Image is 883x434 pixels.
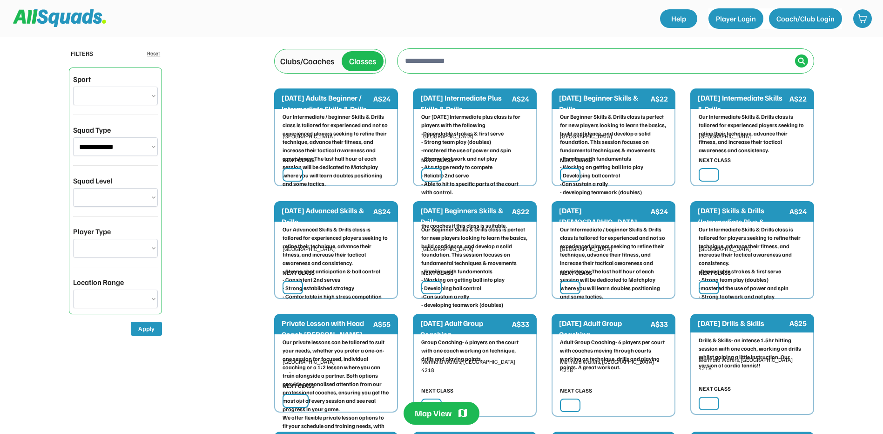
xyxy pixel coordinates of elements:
div: A$22 [789,93,807,104]
div: [DATE] [DEMOGRAPHIC_DATA] Group Lesson + Matchplay [559,205,649,238]
div: NEXT CLASS [421,269,453,277]
div: Drills & Skills- an intense 1.5hr hitting session with one coach, working on drills whilst gainin... [699,336,806,370]
div: A$25 [789,318,807,329]
div: A$24 [373,206,391,217]
div: NEXT CLASS [283,156,315,164]
div: [DATE] Advanced Skills & Drills [282,205,371,227]
div: NEXT CLASS [560,269,592,277]
div: Location Range [73,277,124,288]
div: [DATE] Beginner Skills & Drills [559,92,649,115]
img: yH5BAEAAAAALAAAAAABAAEAAAIBRAA7 [565,284,572,292]
div: A$55 [373,319,391,330]
img: yH5BAEAAAAALAAAAAABAAEAAAIBRAA7 [703,284,711,292]
div: [DATE] Adult Group Coaching [420,318,510,340]
div: [DATE] Beginners Skills & Drills [420,205,510,227]
div: [GEOGRAPHIC_DATA] [560,132,667,141]
img: yH5BAEAAAAALAAAAAABAAEAAAIBRAA7 [426,284,433,292]
img: yH5BAEAAAAALAAAAAABAAEAAAIBRAA7 [287,284,295,292]
div: [DATE] Skills & Drills (Intermediate Plus & Intermediate) [698,205,788,238]
div: [GEOGRAPHIC_DATA] [699,132,806,141]
img: yH5BAEAAAAALAAAAAABAAEAAAIBRAA7 [426,171,433,179]
div: Reset [147,49,160,58]
img: yH5BAEAAAAALAAAAAABAAEAAAIBRAA7 [703,171,711,179]
button: Coach/Club Login [769,8,842,29]
div: NEXT CLASS [699,385,731,393]
img: Icon%20%2838%29.svg [798,57,805,65]
button: Player Login [708,8,763,29]
img: yH5BAEAAAAALAAAAAABAAEAAAIBRAA7 [287,171,295,179]
div: Our Intermediate Skills & Drills class is tailored for experienced players seeking to refine thei... [699,113,806,155]
div: Group Coaching- 6 players on the court with one coach working on technique, drills and playing po... [421,338,528,363]
div: | - [298,397,304,405]
div: - [289,368,390,376]
div: [DATE] Adults Beginner / Intermediate Skills & Drills + Matchplay [282,92,371,126]
div: [DATE] Intermediate Skills & Drills [698,92,788,115]
div: NEXT CLASS [560,156,592,164]
div: Sport [73,74,91,85]
div: Adult Group Coaching- 6 players per court with coaches moving through courts working on technique... [560,338,667,372]
div: Our Intermediate / beginner Skills & Drills class is tailored for experienced and not so experien... [283,113,390,188]
div: NEXT CLASS [283,382,315,390]
div: NEXT CLASS [283,269,315,277]
div: A$33 [512,319,529,330]
div: Our Intermediate Skills & Drills class is tailored for players seeking to refine their technique,... [699,225,806,301]
div: NEXT CLASS [560,387,592,395]
div: Our Advanced Skills & Drills class is tailored for experienced players seeking to refine their te... [283,225,390,301]
div: A$24 [373,93,391,104]
div: A$22 [512,206,529,217]
div: Classes [349,55,376,68]
div: Squad Level [73,175,112,186]
div: [GEOGRAPHIC_DATA] [421,132,528,141]
div: [DATE] Adult Group Coaching [559,318,649,340]
div: [GEOGRAPHIC_DATA] [283,358,390,366]
div: A$24 [651,206,668,217]
button: Apply [131,322,162,336]
div: A$33 [651,319,668,330]
div: NEXT CLASS [699,269,731,277]
div: FILTERS [71,48,93,58]
img: yH5BAEAAAAALAAAAAABAAEAAAIBRAA7 [703,400,711,407]
div: Our Beginner Skills & Drills class is perfect for new players looking to learn the basics, build ... [560,113,667,197]
div: A$24 [789,206,807,217]
div: Player Type [73,226,111,237]
div: NEXT CLASS [421,156,453,164]
a: Help [660,9,697,28]
img: shopping-cart-01%20%281%29.svg [858,14,867,23]
div: Squad Type [73,124,111,136]
div: Our [DATE] Intermediate plus class is for players with the following -Dependable strokes & first ... [421,113,528,230]
div: [DATE] Drills & Skills [698,318,788,329]
img: yH5BAEAAAAALAAAAAABAAEAAAIBRAA7 [565,171,572,179]
div: A$24 [512,93,529,104]
div: [GEOGRAPHIC_DATA] [283,245,390,253]
div: Our Intermediate / beginner Skills & Drills class is tailored for experienced and not so experien... [560,225,667,301]
div: [GEOGRAPHIC_DATA] [421,245,528,253]
div: Our Beginner Skills & Drills class is perfect for new players looking to learn the basics, build ... [421,225,528,309]
div: Map View [415,407,452,419]
div: NEXT CLASS [421,387,453,395]
div: Mermaid Waters, [GEOGRAPHIC_DATA] 4218 [560,358,667,374]
div: Mermaid Waters, [GEOGRAPHIC_DATA] 4218 [699,356,806,373]
div: [GEOGRAPHIC_DATA] [699,245,806,253]
div: Private Lesson with Head Coach [PERSON_NAME] [282,318,371,340]
div: [GEOGRAPHIC_DATA] [283,132,390,141]
div: [GEOGRAPHIC_DATA] [560,245,667,253]
div: Clubs/Coaches [280,55,334,68]
img: yH5BAEAAAAALAAAAAABAAEAAAIBRAA7 [287,397,295,405]
div: [DATE] Intermediate Plus Skills & Drills [420,92,510,115]
div: A$22 [651,93,668,104]
img: Squad%20Logo.svg [13,9,106,27]
div: NEXT CLASS [699,156,731,164]
div: Mermaid Waters, [GEOGRAPHIC_DATA] 4218 [421,358,528,374]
